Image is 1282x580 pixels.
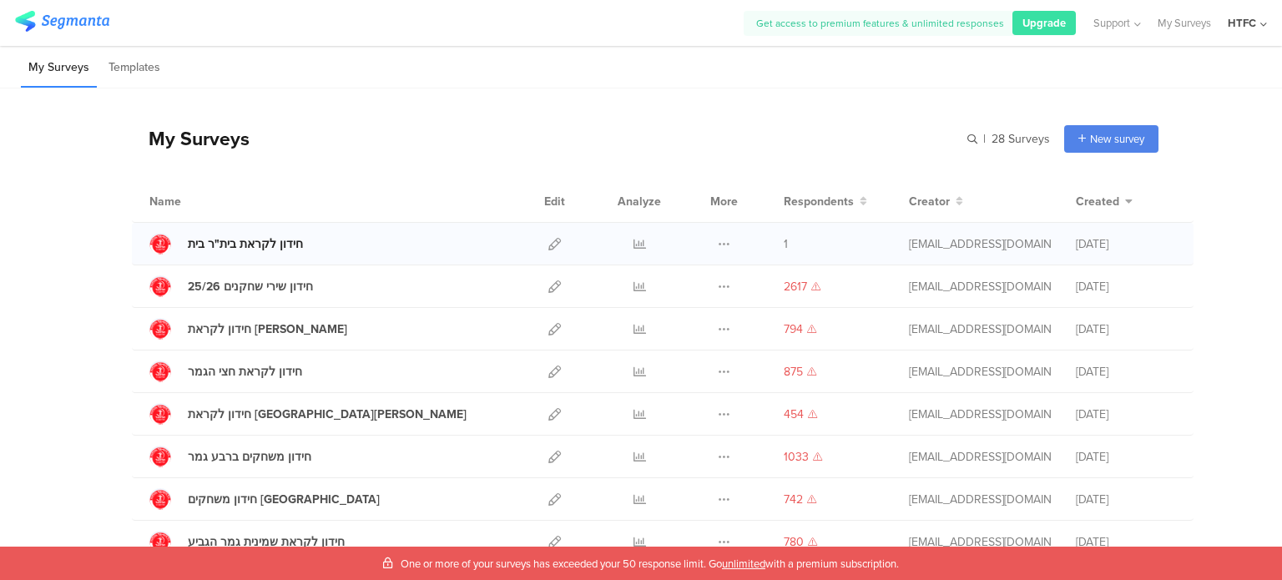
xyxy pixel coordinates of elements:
div: [DATE] [1076,235,1176,253]
span: Respondents [784,193,854,210]
a: חידון לקראת בית"ר בית [149,233,303,255]
div: Name [149,193,250,210]
button: Respondents [784,193,867,210]
a: חידון לקראת [GEOGRAPHIC_DATA][PERSON_NAME] [149,403,467,425]
span: 794 [784,320,803,338]
span: 1033 [784,448,809,466]
button: Creator [909,193,963,210]
span: Upgrade [1022,15,1066,31]
div: חידון לקראת חצי הגמר [188,363,302,381]
span: unlimited [722,556,765,572]
span: 780 [784,533,804,551]
div: חידון משחקים ברבע גמר [188,448,311,466]
span: 742 [784,491,803,508]
div: Analyze [614,180,664,222]
div: ortal@htafc.co.il [909,406,1051,423]
div: Edit [537,180,573,222]
div: [DATE] [1076,491,1176,508]
div: HTFC [1228,15,1256,31]
span: 1 [784,235,788,253]
span: Creator [909,193,950,210]
div: More [706,180,742,222]
div: ortal@htafc.co.il [909,491,1051,508]
div: ortal@htafc.co.il [909,533,1051,551]
a: חידון לקראת שמינית גמר הגביע [149,531,345,552]
span: 2617 [784,278,807,295]
div: ortal@htafc.co.il [909,235,1051,253]
div: חידון לקראת ריינה בגרין [188,320,347,338]
div: [DATE] [1076,320,1176,338]
span: Support [1093,15,1130,31]
div: [DATE] [1076,363,1176,381]
div: ortal@htafc.co.il [909,448,1051,466]
div: My Surveys [132,124,250,153]
a: חידון משחקים ברבע גמר [149,446,311,467]
li: My Surveys [21,48,97,88]
img: segmanta logo [15,11,109,32]
button: Created [1076,193,1133,210]
a: חידון לקראת [PERSON_NAME] [149,318,347,340]
a: חידון לקראת חצי הגמר [149,361,302,382]
div: [DATE] [1076,278,1176,295]
div: חידון לקראת בני יהודה [188,406,467,423]
div: [DATE] [1076,406,1176,423]
span: 28 Surveys [992,130,1050,148]
div: חידון משחקים ברמת גן [188,491,380,508]
a: חידון משחקים [GEOGRAPHIC_DATA] [149,488,380,510]
span: Created [1076,193,1119,210]
span: 454 [784,406,804,423]
div: ortal@htafc.co.il [909,363,1051,381]
a: חידון שירי שחקנים 25/26 [149,275,313,297]
span: New survey [1090,131,1144,147]
div: חידון לקראת בית"ר בית [188,235,303,253]
div: חידון שירי שחקנים 25/26 [188,278,313,295]
div: [DATE] [1076,533,1176,551]
div: ortal@htafc.co.il [909,320,1051,338]
span: 875 [784,363,803,381]
span: Get access to premium features & unlimited responses [756,16,1004,31]
span: One or more of your surveys has exceeded your 50 response limit. Go with a premium subscription. [401,556,899,572]
li: Templates [101,48,168,88]
span: | [981,130,988,148]
div: חידון לקראת שמינית גמר הגביע [188,533,345,551]
div: ortal@htafc.co.il [909,278,1051,295]
div: [DATE] [1076,448,1176,466]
